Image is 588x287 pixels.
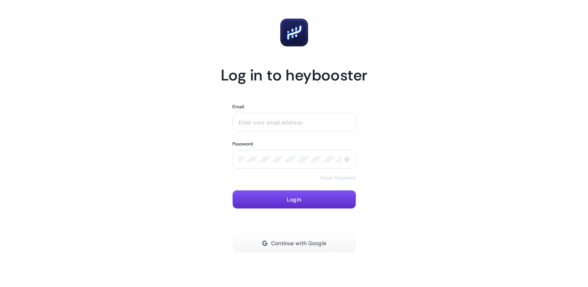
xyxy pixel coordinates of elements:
[221,65,368,85] h1: Log in to heybooster
[232,190,356,209] button: Login
[232,104,245,110] label: Email
[239,119,350,125] input: Enter your email address
[287,196,301,203] span: Login
[232,234,356,253] button: Continue with Google
[271,240,326,246] span: Continue with Google
[232,141,253,147] label: Password
[320,175,356,181] a: Reset Password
